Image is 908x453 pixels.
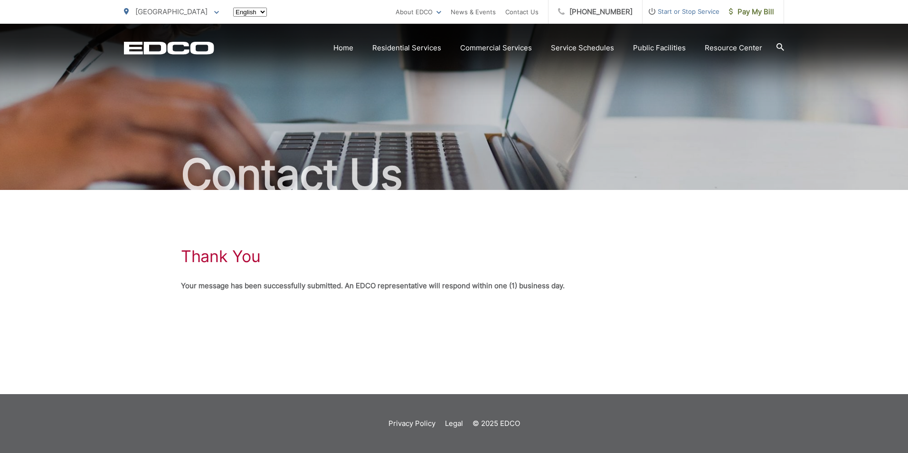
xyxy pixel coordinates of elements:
select: Select a language [233,8,267,17]
a: Commercial Services [460,42,532,54]
a: Legal [445,418,463,429]
strong: Your message has been successfully submitted. An EDCO representative will respond within one (1) ... [181,281,565,290]
a: Residential Services [372,42,441,54]
h2: Contact Us [124,151,784,198]
span: [GEOGRAPHIC_DATA] [135,7,208,16]
a: Home [333,42,353,54]
h1: Thank You [181,247,260,266]
a: Service Schedules [551,42,614,54]
a: Contact Us [505,6,539,18]
p: © 2025 EDCO [473,418,520,429]
a: News & Events [451,6,496,18]
a: Public Facilities [633,42,686,54]
a: Privacy Policy [388,418,435,429]
span: Pay My Bill [729,6,774,18]
a: About EDCO [396,6,441,18]
a: Resource Center [705,42,762,54]
a: EDCD logo. Return to the homepage. [124,41,214,55]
